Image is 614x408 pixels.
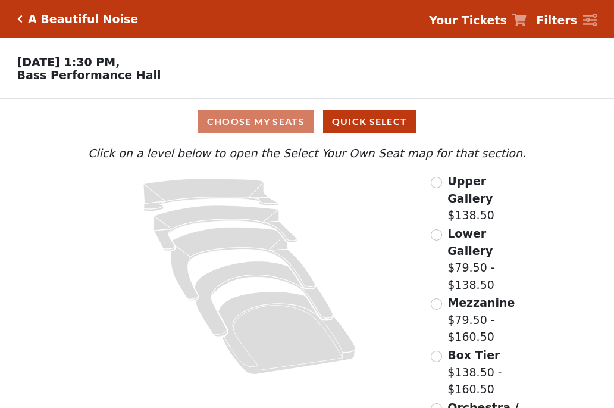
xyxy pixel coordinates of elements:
[447,294,529,345] label: $79.50 - $160.50
[323,110,416,133] button: Quick Select
[447,173,529,224] label: $138.50
[536,12,597,29] a: Filters
[429,12,527,29] a: Your Tickets
[154,205,297,251] path: Lower Gallery - Seats Available: 29
[447,347,529,398] label: $138.50 - $160.50
[447,225,529,293] label: $79.50 - $138.50
[447,296,515,309] span: Mezzanine
[143,179,279,211] path: Upper Gallery - Seats Available: 269
[447,175,493,205] span: Upper Gallery
[85,145,529,162] p: Click on a level below to open the Select Your Own Seat map for that section.
[447,348,500,362] span: Box Tier
[28,13,138,26] h5: A Beautiful Noise
[218,292,356,375] path: Orchestra / Parterre Circle - Seats Available: 23
[17,15,23,23] a: Click here to go back to filters
[429,14,507,27] strong: Your Tickets
[536,14,577,27] strong: Filters
[447,227,493,257] span: Lower Gallery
